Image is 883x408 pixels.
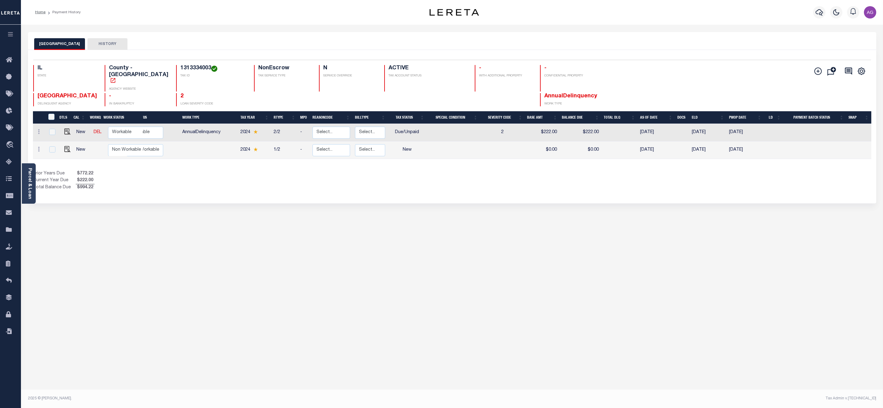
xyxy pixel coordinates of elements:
a: Home [35,10,46,14]
td: Prior Years Due [33,170,76,177]
td: Current Year Due [33,177,76,184]
td: New [74,124,91,141]
p: SERVICE OVERRIDE [323,74,377,78]
td: 2024 [238,124,271,141]
th: CAL: activate to sort column ascending [71,111,87,124]
th: WorkQ [87,111,101,124]
th: ELD: activate to sort column ascending [689,111,727,124]
h4: N [323,65,377,72]
th: ReasonCode: activate to sort column ascending [310,111,352,124]
td: $0.00 [525,141,559,159]
th: Special Condition: activate to sort column ascending [427,111,480,124]
td: New [74,141,91,159]
span: $772.22 [76,170,95,177]
th: Work Type [180,111,238,124]
p: DELINQUENT AGENCY [38,102,97,106]
td: $222.00 [559,124,601,141]
span: - [109,93,111,99]
p: TAX ACCOUNT STATUS [389,74,468,78]
th: SNAP: activate to sort column ascending [846,111,871,124]
td: Due/Unpaid [388,124,427,141]
button: HISTORY [87,38,127,50]
p: STATE [38,74,97,78]
p: TAX SERVICE TYPE [258,74,312,78]
td: AnnualDelinquency [180,124,238,141]
th: Base Amt: activate to sort column ascending [525,111,559,124]
td: - [298,124,310,141]
p: CONFIDENTIAL PROPERTY [544,74,604,78]
p: TAX ID [180,74,247,78]
th: Tax Year: activate to sort column ascending [238,111,271,124]
button: [GEOGRAPHIC_DATA] [34,38,85,50]
td: 2 [480,124,525,141]
th: Balance Due: activate to sort column ascending [559,111,601,124]
th: Tax Status: activate to sort column ascending [388,111,427,124]
td: Total Balance Due [33,184,76,191]
th: Total DLQ: activate to sort column ascending [601,111,637,124]
span: $994.22 [76,184,95,191]
span: 2 [180,93,183,99]
th: LD: activate to sort column ascending [764,111,783,124]
td: - [298,141,310,159]
td: [DATE] [638,141,675,159]
h4: IL [38,65,97,72]
p: AGENCY WEBSITE [109,87,169,92]
th: As of Date: activate to sort column ascending [638,111,675,124]
td: $222.00 [525,124,559,141]
td: [DATE] [689,124,727,141]
span: - [544,65,546,71]
img: logo-dark.svg [429,9,479,16]
i: travel_explore [6,141,16,149]
p: WORK TYPE [544,102,604,106]
th: DTLS [57,111,71,124]
td: [DATE] [638,124,675,141]
td: [DATE] [727,124,764,141]
th: Work Status [101,111,143,124]
td: [DATE] [727,141,764,159]
td: 1/2 [271,141,298,159]
p: IN BANKRUPTCY [109,102,169,106]
td: 2/2 [271,124,298,141]
td: $0.00 [559,141,601,159]
td: 2024 [238,141,271,159]
h4: ACTIVE [389,65,468,72]
img: svg+xml;base64,PHN2ZyB4bWxucz0iaHR0cDovL3d3dy53My5vcmcvMjAwMC9zdmciIHBvaW50ZXItZXZlbnRzPSJub25lIi... [864,6,876,18]
th: Work Status [124,111,179,124]
h4: 1313334003 [180,65,247,72]
span: - [479,65,481,71]
th: &nbsp; [45,111,57,124]
td: [DATE] [689,141,727,159]
span: [GEOGRAPHIC_DATA] [38,93,97,99]
li: Payment History [46,10,81,15]
th: MPO [298,111,310,124]
img: Star.svg [253,130,258,134]
th: Severity Code: activate to sort column ascending [480,111,525,124]
th: Docs [675,111,689,124]
span: $222.00 [76,177,95,184]
img: Star.svg [253,147,258,151]
th: PWOP Date: activate to sort column ascending [727,111,764,124]
a: DEL [94,130,102,134]
th: Payment Batch Status: activate to sort column ascending [783,111,846,124]
a: Parcel & Loan [27,168,32,199]
p: LOAN SEVERITY CODE [180,102,247,106]
th: BillType: activate to sort column ascending [353,111,388,124]
h4: County - [GEOGRAPHIC_DATA] [109,65,169,85]
p: WITH ADDITIONAL PROPERTY [479,74,532,78]
span: AnnualDelinquency [544,93,597,99]
th: &nbsp;&nbsp;&nbsp;&nbsp;&nbsp;&nbsp;&nbsp;&nbsp;&nbsp;&nbsp; [33,111,45,124]
h4: NonEscrow [258,65,312,72]
td: New [388,141,427,159]
th: RType: activate to sort column ascending [271,111,298,124]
